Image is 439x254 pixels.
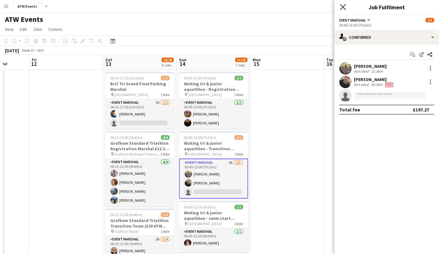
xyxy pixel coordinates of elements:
[46,25,65,33] a: Comms
[33,26,42,32] span: Jobs
[161,212,169,217] span: 3/4
[110,76,144,80] span: 06:15-17:30 (11h15m)
[235,63,247,67] div: 7 Jobs
[385,83,393,87] span: Fee
[234,92,243,97] span: 1 Role
[114,152,161,156] span: Grafham Multisport Festival (Pay includes free ATW race entry)
[105,99,174,129] app-card-role: Event Marshal5A1/206:15-17:30 (11h15m)[PERSON_NAME]
[2,25,16,33] a: View
[179,81,248,92] h3: Woking tri & junior aquathlon - Registration marshal
[114,229,139,234] span: Grafham Water
[354,69,370,74] div: Not rated
[5,15,43,24] h1: ATW Events
[334,3,439,11] h3: Job Fulfilment
[38,48,44,53] div: BST
[253,57,261,62] span: Mon
[32,57,37,62] span: Fri
[339,23,434,27] div: 05:45-13:00 (7h15m)
[179,72,248,129] app-job-card: 05:45-13:00 (7h15m)2/2Woking tri & junior aquathlon - Registration marshal [GEOGRAPHIC_DATA]1 Rol...
[235,58,247,62] span: 13/26
[334,30,439,45] div: Confirmed
[161,58,174,62] span: 18/29
[31,60,37,67] span: 12
[161,152,169,156] span: 1 Role
[252,60,261,67] span: 15
[105,72,174,129] app-job-card: 06:15-17:30 (11h15m)1/2Brit Tri Grand Final Parking Marshal [GEOGRAPHIC_DATA]1 RoleEvent Marshal5...
[354,63,387,69] div: [PERSON_NAME]
[325,60,333,67] span: 16
[234,76,243,80] span: 2/2
[384,82,394,87] div: Crew has different fees then in role
[178,60,186,67] span: 14
[188,92,222,97] span: [GEOGRAPHIC_DATA]
[370,82,384,87] div: 59.5km
[370,69,384,74] div: 21.3km
[188,221,222,226] span: [GEOGRAPHIC_DATA]
[110,212,142,217] span: 06:15-12:00 (5h45m)
[114,92,148,97] span: [GEOGRAPHIC_DATA]
[234,135,243,140] span: 2/3
[234,205,243,209] span: 1/1
[184,135,216,140] span: 05:45-13:00 (7h15m)
[184,205,216,209] span: 06:00-12:30 (6h30m)
[188,152,222,156] span: [GEOGRAPHIC_DATA]
[105,131,174,206] app-job-card: 06:15-12:00 (5h45m)4/4Grafham Standard Triathlon Registration Marshal £12.21 if over 21 per hour ...
[105,81,174,92] h3: Brit Tri Grand Final Parking Marshal
[161,92,169,97] span: 1 Role
[179,99,248,129] app-card-role: Event Marshal2/205:45-13:00 (7h15m)[PERSON_NAME][PERSON_NAME]
[105,140,174,151] h3: Grafham Standard Triathlon Registration Marshal £12.21 if over 21 per hour
[48,26,62,32] span: Comms
[179,159,248,199] app-card-role: Event Marshal2A2/305:45-13:00 (7h15m)[PERSON_NAME][PERSON_NAME]
[161,76,169,80] span: 1/2
[234,221,243,226] span: 1 Role
[179,131,248,199] app-job-card: 05:45-13:00 (7h15m)2/3Woking tri & junior aquathlon - Transition marshal [GEOGRAPHIC_DATA]1 RoleE...
[339,18,371,22] button: Event Marshal
[413,107,429,113] div: £197.27
[179,210,248,221] h3: Woking tri & junior aquathlon - swim start marshal
[179,57,186,62] span: Sun
[184,76,216,80] span: 05:45-13:00 (7h15m)
[105,159,174,206] app-card-role: Event Marshal4/406:15-12:00 (5h45m)[PERSON_NAME][PERSON_NAME][PERSON_NAME][PERSON_NAME]
[110,135,142,140] span: 06:15-12:00 (5h45m)
[339,18,366,22] span: Event Marshal
[13,0,43,12] button: ATW Events
[234,152,243,156] span: 1 Role
[354,82,370,87] div: Not rated
[30,25,45,33] a: Jobs
[179,201,248,249] app-job-card: 06:00-12:30 (6h30m)1/1Woking tri & junior aquathlon - swim start marshal [GEOGRAPHIC_DATA]1 RoleE...
[105,218,174,229] h3: Grafham Standard Triathlon Transition Team (£20 ATW credits per hour)
[179,228,248,249] app-card-role: Event Marshal1/106:00-12:30 (6h30m)[PERSON_NAME]
[354,77,394,82] div: [PERSON_NAME]
[20,48,36,53] span: Week 37
[161,229,169,234] span: 1 Role
[104,60,112,67] span: 13
[17,25,29,33] a: Edit
[5,26,14,32] span: View
[162,63,173,67] div: 6 Jobs
[161,135,169,140] span: 4/4
[105,57,112,62] span: Sat
[179,140,248,151] h3: Woking tri & junior aquathlon - Transition marshal
[339,107,360,113] div: Total fee
[326,57,333,62] span: Tue
[20,26,27,32] span: Edit
[425,18,434,22] span: 2/3
[5,47,19,54] div: [DATE]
